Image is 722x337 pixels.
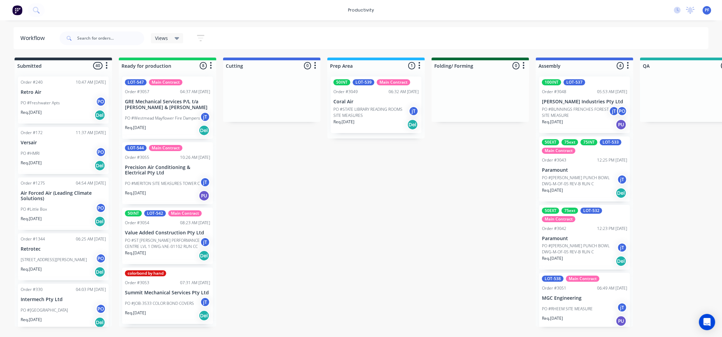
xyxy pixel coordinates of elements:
[542,106,609,119] p: PO #BUNNINGS FRENCHES FOREST SITE MEASURE
[333,79,350,85] div: 50INT
[21,140,106,146] p: Versair
[21,180,45,186] div: Order #1275
[199,310,210,321] div: Del
[96,253,106,264] div: PO
[94,317,105,328] div: Del
[125,165,210,176] p: Precision Air Conditioning & Electrical Pty Ltd
[616,119,627,130] div: PU
[76,287,106,293] div: 04:03 PM [DATE]
[542,119,563,125] p: Req. [DATE]
[407,119,418,130] div: Del
[705,7,709,13] span: PF
[609,106,619,116] div: jT
[21,307,68,313] p: PO #[GEOGRAPHIC_DATA]
[18,284,109,331] div: Order #33004:03 PM [DATE]Intermech Pty LtdPO #[GEOGRAPHIC_DATA]POReq.[DATE]Del
[581,139,597,145] div: 75INT
[125,220,149,226] div: Order #3054
[76,130,106,136] div: 11:37 AM [DATE]
[96,304,106,314] div: PO
[597,157,627,163] div: 12:25 PM [DATE]
[125,290,210,296] p: Summit Mechanical Services Pty Ltd
[542,167,627,173] p: Paramount
[539,77,630,133] div: 100INTLOT-537Order #304805:53 AM [DATE][PERSON_NAME] Industries Pty LtdPO #BUNNINGS FRENCHES FORE...
[199,125,210,136] div: Del
[149,79,182,85] div: Main Contract
[21,150,40,156] p: PO #HMRI
[542,148,575,154] div: Main Contract
[542,187,563,193] p: Req. [DATE]
[125,280,149,286] div: Order #3053
[21,236,45,242] div: Order #1344
[600,139,621,145] div: LOT-533
[76,236,106,242] div: 06:25 AM [DATE]
[125,115,200,121] p: PO #Westmead Mayflower Fire Dampers
[96,147,106,157] div: PO
[331,77,421,133] div: 50INTLOT-539Main ContractOrder #304906:32 AM [DATE]Coral AirPO #STATE LIBRARY READING ROOMS SITE ...
[94,160,105,171] div: Del
[542,226,566,232] div: Order #3042
[125,230,210,236] p: Value Added Construction Pty Ltd
[542,175,617,187] p: PO #[PERSON_NAME] PUNCH BOWL DWG-M-OF-05 REV-B RUN C
[542,89,566,95] div: Order #3048
[18,233,109,280] div: Order #134406:25 AM [DATE]Retrotec[STREET_ADDRESS][PERSON_NAME]POReq.[DATE]Del
[566,276,599,282] div: Main Contract
[597,285,627,291] div: 06:49 AM [DATE]
[125,89,149,95] div: Order #3057
[333,119,354,125] p: Req. [DATE]
[94,267,105,277] div: Del
[542,315,563,321] p: Req. [DATE]
[542,236,627,241] p: Paramount
[125,270,166,276] div: colorbond by hand
[542,99,627,105] p: [PERSON_NAME] Industries Pty Ltd
[125,145,147,151] div: LOT-544
[21,266,42,272] p: Req. [DATE]
[21,160,42,166] p: Req. [DATE]
[21,130,43,136] div: Order #172
[200,237,210,247] div: jT
[345,5,377,15] div: productivity
[125,210,142,216] div: 50INT
[409,106,419,116] div: jT
[200,297,210,307] div: jT
[377,79,410,85] div: Main Contract
[200,112,210,122] div: jT
[180,154,210,161] div: 10:26 AM [DATE]
[20,34,48,42] div: Workflow
[616,316,627,327] div: PU
[125,154,149,161] div: Order #3055
[542,139,559,145] div: 50EXT
[562,208,578,214] div: 75ext
[125,190,146,196] p: Req. [DATE]
[539,136,630,202] div: 50EXT75ext75INTLOT-533Main ContractOrder #304312:25 PM [DATE]ParamountPO #[PERSON_NAME] PUNCH BOW...
[21,79,43,85] div: Order #240
[125,181,200,187] p: PO #MERITON SITE MEASURES TOWER C
[94,110,105,121] div: Del
[333,106,409,119] p: PO #STATE LIBRARY READING ROOMS SITE MEASURES
[542,208,559,214] div: 50EXT
[125,125,146,131] p: Req. [DATE]
[21,216,42,222] p: Req. [DATE]
[542,243,617,255] p: PO #[PERSON_NAME] PUNCH BOWL DWG-M-OF-05 REV-B RUN C
[125,310,146,316] p: Req. [DATE]
[155,35,168,42] span: Views
[539,273,630,330] div: LOT-538Main ContractOrder #305106:49 AM [DATE]MGC EngineeringPO #RHEEM SITE MEASUREjTReq.[DATE]PU
[125,300,194,307] p: PO #JOB-3533 COLOR BOND COVERS
[180,280,210,286] div: 07:31 AM [DATE]
[617,106,627,116] div: PO
[333,89,358,95] div: Order #3049
[144,210,166,216] div: LOT-542
[617,302,627,313] div: jT
[77,31,144,45] input: Search for orders...
[21,246,106,252] p: Retrotec
[21,89,106,95] p: Retro Air
[617,174,627,185] div: jT
[564,79,585,85] div: LOT-537
[542,285,566,291] div: Order #3051
[21,206,47,212] p: PO #Little Box
[21,287,43,293] div: Order #330
[125,99,210,110] p: GRE Mechanical Services P/L t/a [PERSON_NAME] & [PERSON_NAME]
[597,89,627,95] div: 05:53 AM [DATE]
[542,216,575,222] div: Main Contract
[542,295,627,301] p: MGC Engineering
[18,177,109,230] div: Order #127504:54 AM [DATE]Air Forced Air (Leading Climate Solutions)PO #Little BoxPOReq.[DATE]Del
